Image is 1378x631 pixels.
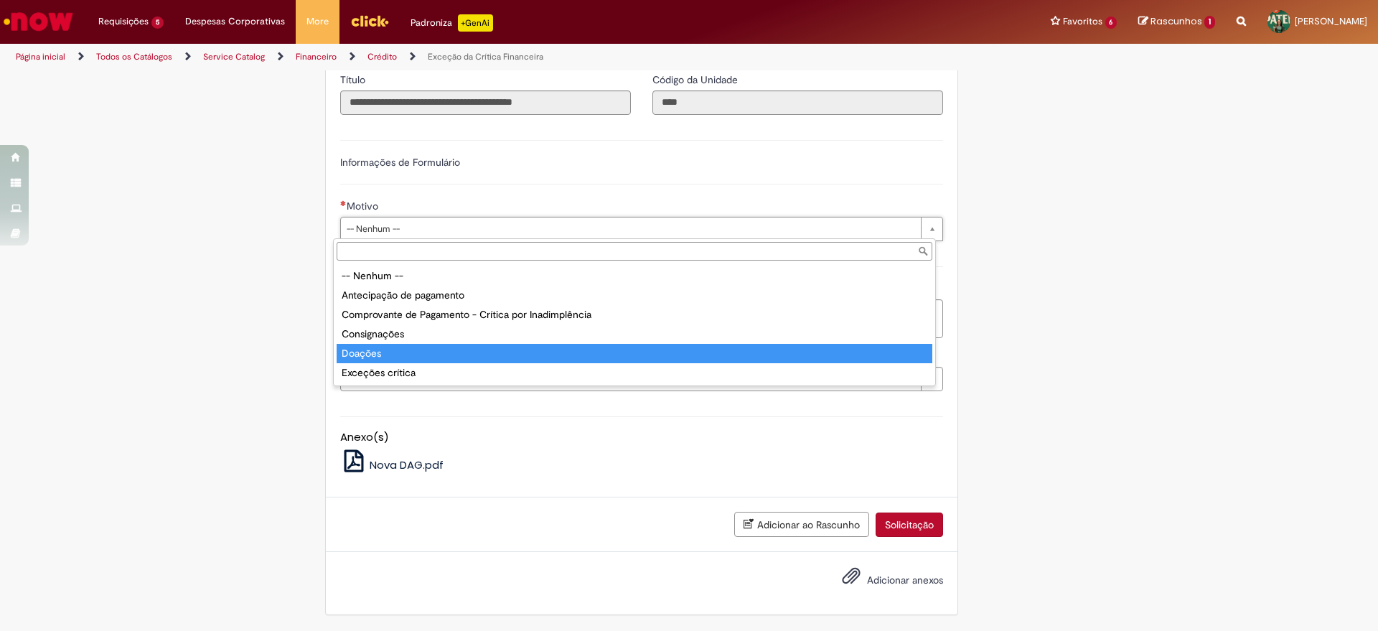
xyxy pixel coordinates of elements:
ul: Motivo [334,263,935,385]
div: Doações [337,344,932,363]
div: Comprovante de Pagamento - Crítica por Inadimplência [337,305,932,324]
div: Exceções crítica [337,363,932,383]
div: -- Nenhum -- [337,266,932,286]
div: Antecipação de pagamento [337,286,932,305]
div: Consignações [337,324,932,344]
